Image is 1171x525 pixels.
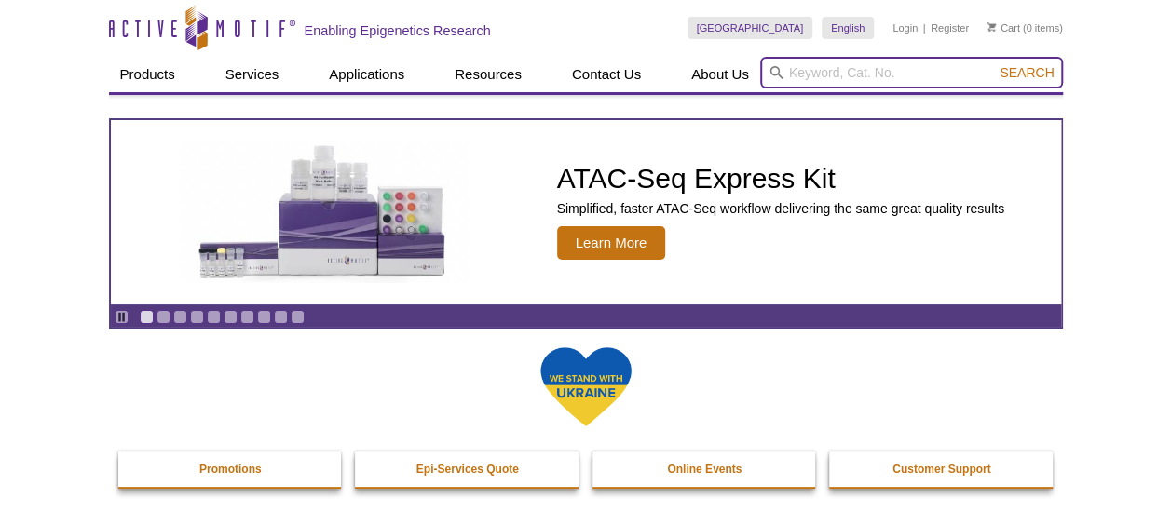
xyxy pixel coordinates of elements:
[140,310,154,324] a: Go to slide 1
[291,310,305,324] a: Go to slide 10
[994,64,1059,81] button: Search
[667,463,742,476] strong: Online Events
[111,120,1061,304] a: ATAC-Seq Express Kit ATAC-Seq Express Kit Simplified, faster ATAC-Seq workflow delivering the sam...
[557,226,666,260] span: Learn More
[355,451,580,487] a: Epi-Services Quote
[539,345,633,428] img: We Stand With Ukraine
[561,57,652,92] a: Contact Us
[760,57,1063,88] input: Keyword, Cat. No.
[115,310,129,324] a: Toggle autoplay
[987,17,1063,39] li: (0 items)
[931,21,969,34] a: Register
[688,17,813,39] a: [GEOGRAPHIC_DATA]
[987,22,996,32] img: Your Cart
[224,310,238,324] a: Go to slide 6
[1000,65,1054,80] span: Search
[207,310,221,324] a: Go to slide 5
[680,57,760,92] a: About Us
[240,310,254,324] a: Go to slide 7
[557,200,1004,217] p: Simplified, faster ATAC-Seq workflow delivering the same great quality results
[892,463,990,476] strong: Customer Support
[592,451,818,487] a: Online Events
[173,310,187,324] a: Go to slide 3
[829,451,1055,487] a: Customer Support
[118,451,344,487] a: Promotions
[257,310,271,324] a: Go to slide 8
[111,120,1061,304] article: ATAC-Seq Express Kit
[109,57,186,92] a: Products
[318,57,415,92] a: Applications
[274,310,288,324] a: Go to slide 9
[923,17,926,39] li: |
[987,21,1020,34] a: Cart
[157,310,170,324] a: Go to slide 2
[199,463,262,476] strong: Promotions
[892,21,918,34] a: Login
[190,310,204,324] a: Go to slide 4
[822,17,874,39] a: English
[416,463,519,476] strong: Epi-Services Quote
[305,22,491,39] h2: Enabling Epigenetics Research
[557,165,1004,193] h2: ATAC-Seq Express Kit
[443,57,533,92] a: Resources
[170,141,478,283] img: ATAC-Seq Express Kit
[214,57,291,92] a: Services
